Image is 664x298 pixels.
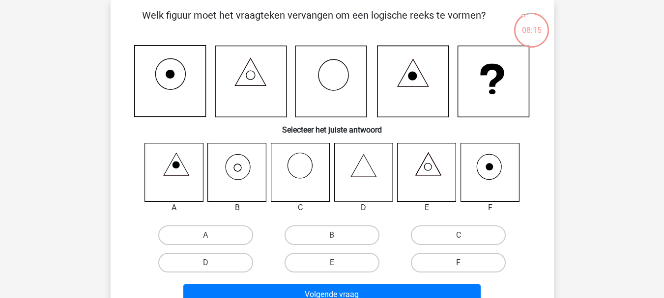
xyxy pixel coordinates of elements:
[126,8,501,37] p: Welk figuur moet het vraagteken vervangen om een logische reeks te vormen?
[137,202,211,214] div: A
[285,253,379,272] label: E
[411,253,506,272] label: F
[158,253,253,272] label: D
[263,202,338,214] div: C
[200,202,274,214] div: B
[327,202,401,214] div: D
[411,225,506,245] label: C
[453,202,527,214] div: F
[285,225,379,245] label: B
[513,12,550,36] div: 08:15
[390,202,464,214] div: E
[126,117,538,135] h6: Selecteer het juiste antwoord
[158,225,253,245] label: A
